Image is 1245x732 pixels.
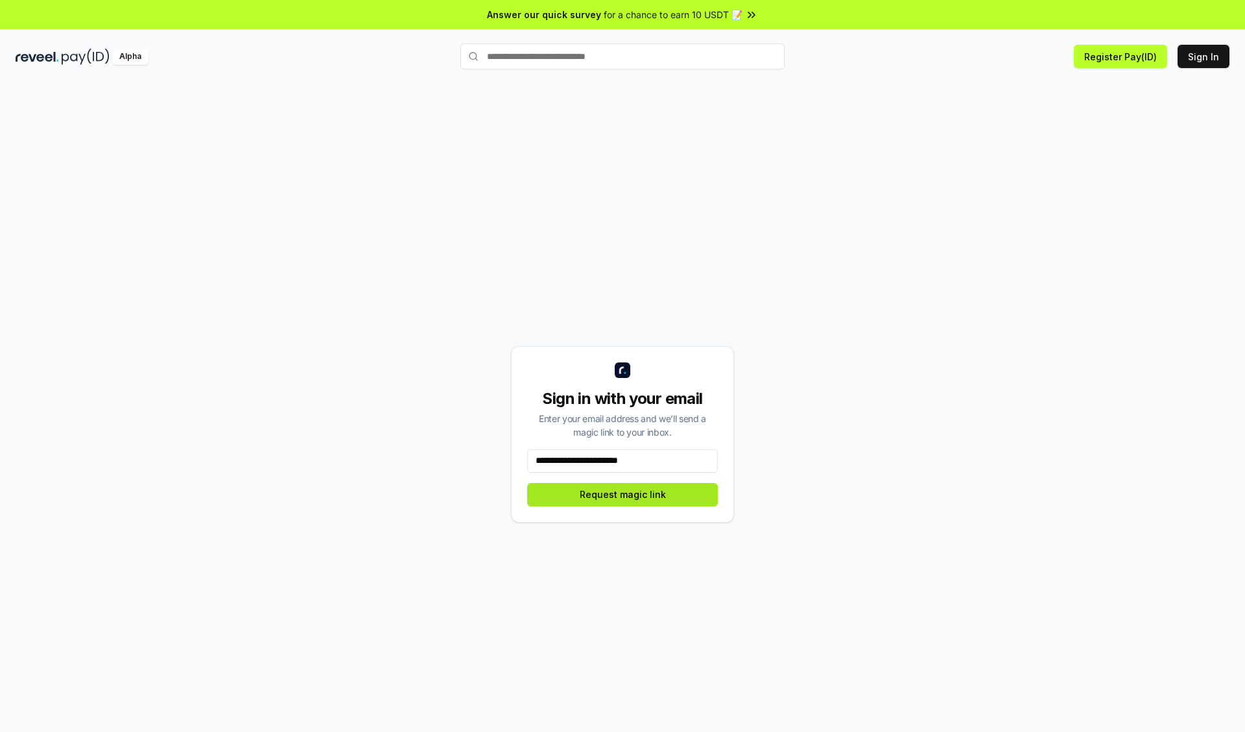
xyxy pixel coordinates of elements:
span: Answer our quick survey [487,8,601,21]
div: Sign in with your email [527,388,718,409]
button: Register Pay(ID) [1074,45,1167,68]
div: Enter your email address and we’ll send a magic link to your inbox. [527,412,718,439]
img: reveel_dark [16,49,59,65]
img: logo_small [615,362,630,378]
button: Sign In [1178,45,1229,68]
div: Alpha [112,49,148,65]
button: Request magic link [527,483,718,506]
img: pay_id [62,49,110,65]
span: for a chance to earn 10 USDT 📝 [604,8,742,21]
